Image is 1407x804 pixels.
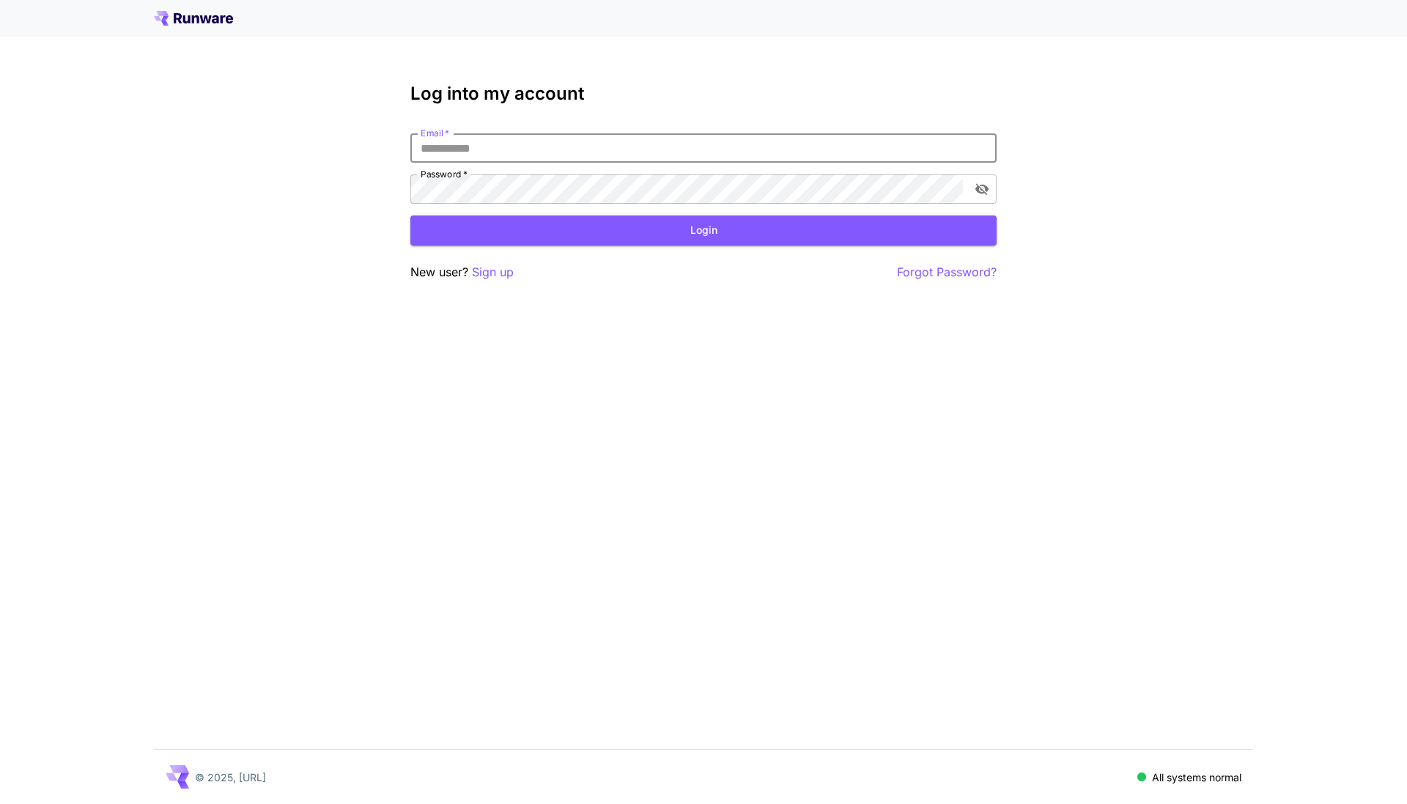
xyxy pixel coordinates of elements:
p: New user? [410,263,514,281]
label: Email [421,127,449,139]
h3: Log into my account [410,84,997,104]
label: Password [421,168,468,180]
p: © 2025, [URL] [195,770,266,785]
button: toggle password visibility [969,176,995,202]
button: Sign up [472,263,514,281]
button: Login [410,215,997,246]
button: Forgot Password? [897,263,997,281]
p: All systems normal [1152,770,1241,785]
